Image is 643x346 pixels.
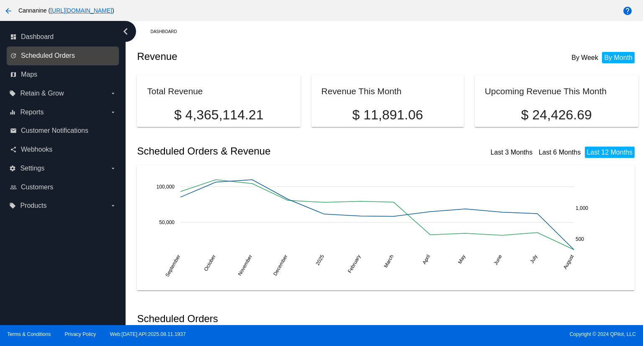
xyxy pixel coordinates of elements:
text: April [422,253,432,265]
span: Customers [21,183,53,191]
i: dashboard [10,34,17,40]
span: Dashboard [21,33,54,41]
a: Dashboard [150,25,184,38]
i: local_offer [9,90,16,97]
mat-icon: help [622,6,633,16]
a: dashboard Dashboard [10,30,116,44]
span: Maps [21,71,37,78]
span: Webhooks [21,146,52,153]
a: update Scheduled Orders [10,49,116,62]
a: Terms & Conditions [7,331,51,337]
h2: Revenue This Month [321,86,402,96]
a: [URL][DOMAIN_NAME] [50,7,112,14]
i: chevron_left [119,25,132,38]
text: September [165,253,182,278]
span: Retain & Grow [20,90,64,97]
a: Last 3 Months [491,149,533,156]
span: Customer Notifications [21,127,88,134]
i: arrow_drop_down [110,109,116,116]
a: Last 6 Months [539,149,581,156]
span: Reports [20,108,44,116]
p: $ 24,426.69 [485,107,628,123]
text: June [493,253,503,266]
span: Settings [20,165,44,172]
text: 100,000 [157,183,175,189]
text: October [203,253,217,272]
i: people_outline [10,184,17,191]
p: $ 11,891.06 [321,107,454,123]
p: $ 4,365,114.21 [147,107,290,123]
i: update [10,52,17,59]
text: 50,000 [159,219,175,225]
a: Web:[DATE] API:2025.08.11.1937 [110,331,186,337]
a: Privacy Policy [65,331,96,337]
mat-icon: arrow_back [3,6,13,16]
i: arrow_drop_down [110,202,116,209]
span: Scheduled Orders [21,52,75,59]
a: share Webhooks [10,143,116,156]
i: arrow_drop_down [110,90,116,97]
text: February [347,253,362,274]
i: settings [9,165,16,172]
h2: Total Revenue [147,86,203,96]
i: equalizer [9,109,16,116]
text: August [562,253,575,270]
span: Products [20,202,46,209]
i: arrow_drop_down [110,165,116,172]
text: July [529,253,539,264]
span: Cannanine ( ) [18,7,114,14]
text: November [237,253,254,276]
i: map [10,71,17,78]
text: 2025 [315,253,326,266]
text: May [457,253,467,265]
a: map Maps [10,68,116,81]
i: local_offer [9,202,16,209]
text: 500 [576,236,584,242]
text: December [272,253,289,276]
a: email Customer Notifications [10,124,116,137]
text: 1,000 [576,205,588,211]
span: Copyright © 2024 QPilot, LLC [329,331,636,337]
h2: Scheduled Orders & Revenue [137,145,388,157]
h2: Revenue [137,51,388,62]
a: people_outline Customers [10,181,116,194]
li: By Month [602,52,635,63]
i: share [10,146,17,153]
h2: Scheduled Orders [137,313,388,325]
text: March [383,253,395,269]
i: email [10,127,17,134]
a: Last 12 Months [587,149,633,156]
h2: Upcoming Revenue This Month [485,86,607,96]
li: By Week [569,52,600,63]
